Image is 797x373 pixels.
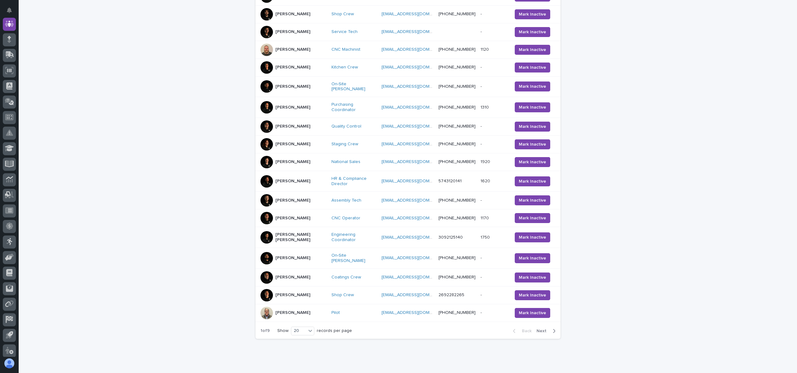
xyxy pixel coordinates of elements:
a: 5743120141 [438,179,462,183]
button: Mark Inactive [515,308,550,318]
button: users-avatar [3,357,16,370]
a: [EMAIL_ADDRESS][DOMAIN_NAME] [382,124,452,128]
a: [EMAIL_ADDRESS][DOMAIN_NAME] [382,179,452,183]
tr: [PERSON_NAME]On-Site [PERSON_NAME] [EMAIL_ADDRESS][DOMAIN_NAME] [PHONE_NUMBER]-- Mark Inactive [256,76,560,97]
button: Mark Inactive [515,273,550,282]
button: Mark Inactive [515,9,550,19]
p: 1310 [481,104,490,110]
p: [PERSON_NAME] [275,310,310,315]
button: Mark Inactive [515,253,550,263]
p: 1 of 9 [256,323,275,338]
a: [PHONE_NUMBER] [438,160,476,164]
a: [PHONE_NUMBER] [438,216,476,220]
a: [EMAIL_ADDRESS][DOMAIN_NAME] [382,30,452,34]
button: Notifications [3,4,16,17]
a: Shop Crew [331,292,354,298]
tr: [PERSON_NAME]Assembly Tech [EMAIL_ADDRESS][DOMAIN_NAME] [PHONE_NUMBER]-- Mark Inactive [256,192,560,209]
a: [PHONE_NUMBER] [438,124,476,128]
p: [PERSON_NAME] [275,65,310,70]
p: [PERSON_NAME] [275,216,310,221]
p: 1920 [481,158,491,165]
a: [EMAIL_ADDRESS][DOMAIN_NAME] [382,142,452,146]
button: Mark Inactive [515,45,550,55]
a: [EMAIL_ADDRESS][DOMAIN_NAME] [382,84,452,89]
a: [PHONE_NUMBER] [438,105,476,110]
span: Mark Inactive [519,104,546,110]
span: Mark Inactive [519,255,546,261]
p: [PERSON_NAME] [275,124,310,129]
div: 20 [291,328,306,334]
tr: [PERSON_NAME]National Sales [EMAIL_ADDRESS][DOMAIN_NAME] [PHONE_NUMBER]19201920 Mark Inactive [256,153,560,171]
a: Service Tech [331,29,358,35]
span: Mark Inactive [519,64,546,71]
span: Mark Inactive [519,29,546,35]
p: - [481,291,483,298]
a: [EMAIL_ADDRESS][DOMAIN_NAME] [382,293,452,297]
span: Mark Inactive [519,310,546,316]
p: [PERSON_NAME] [275,198,310,203]
span: Mark Inactive [519,159,546,165]
p: - [481,140,483,147]
span: Mark Inactive [519,178,546,184]
a: HR & Compliance Director [331,176,377,187]
a: On-Site [PERSON_NAME] [331,82,377,92]
span: Mark Inactive [519,197,546,203]
a: Staging Crew [331,142,358,147]
a: Shop Crew [331,12,354,17]
a: [EMAIL_ADDRESS][DOMAIN_NAME] [382,310,452,315]
span: Mark Inactive [519,83,546,90]
a: [PHONE_NUMBER] [438,142,476,146]
tr: [PERSON_NAME]Shop Crew [EMAIL_ADDRESS][DOMAIN_NAME] [PHONE_NUMBER]-- Mark Inactive [256,5,560,23]
p: [PERSON_NAME] [PERSON_NAME] [275,232,326,243]
a: National Sales [331,159,360,165]
tr: [PERSON_NAME]Kitchen Crew [EMAIL_ADDRESS][DOMAIN_NAME] [PHONE_NUMBER]-- Mark Inactive [256,58,560,76]
button: Mark Inactive [515,176,550,186]
button: Mark Inactive [515,27,550,37]
tr: [PERSON_NAME]CNC Machinist [EMAIL_ADDRESS][DOMAIN_NAME] [PHONE_NUMBER]11201120 Mark Inactive [256,41,560,58]
a: [PHONE_NUMBER] [438,198,476,203]
span: Mark Inactive [519,292,546,298]
p: [PERSON_NAME] [275,105,310,110]
tr: [PERSON_NAME] [PERSON_NAME]Engineering Coordinator [EMAIL_ADDRESS][DOMAIN_NAME] 30921251401750175... [256,227,560,248]
tr: [PERSON_NAME]HR & Compliance Director [EMAIL_ADDRESS][DOMAIN_NAME] 574312014116201620 Mark Inactive [256,171,560,192]
p: [PERSON_NAME] [275,84,310,89]
p: - [481,123,483,129]
a: [PHONE_NUMBER] [438,275,476,279]
a: Coatings Crew [331,275,361,280]
a: Kitchen Crew [331,65,358,70]
a: [EMAIL_ADDRESS][DOMAIN_NAME] [382,275,452,279]
p: records per page [317,328,352,333]
p: 1620 [481,177,491,184]
button: Mark Inactive [515,82,550,91]
p: - [481,28,483,35]
a: [EMAIL_ADDRESS][DOMAIN_NAME] [382,105,452,110]
p: - [481,254,483,261]
a: [PHONE_NUMBER] [438,84,476,89]
p: 1170 [481,214,490,221]
a: [EMAIL_ADDRESS][DOMAIN_NAME] [382,198,452,203]
span: Mark Inactive [519,274,546,281]
p: [PERSON_NAME] [275,255,310,261]
a: [PHONE_NUMBER] [438,65,476,69]
button: Mark Inactive [515,213,550,223]
tr: [PERSON_NAME]CNC Operator [EMAIL_ADDRESS][DOMAIN_NAME] [PHONE_NUMBER]11701170 Mark Inactive [256,209,560,227]
a: [PHONE_NUMBER] [438,256,476,260]
a: [EMAIL_ADDRESS][DOMAIN_NAME] [382,12,452,16]
a: Purchasing Coordinator [331,102,377,113]
span: Mark Inactive [519,141,546,147]
a: [PHONE_NUMBER] [438,47,476,52]
button: Mark Inactive [515,157,550,167]
button: Mark Inactive [515,102,550,112]
p: 1750 [481,234,491,240]
button: Mark Inactive [515,195,550,205]
tr: [PERSON_NAME]Coatings Crew [EMAIL_ADDRESS][DOMAIN_NAME] [PHONE_NUMBER]-- Mark Inactive [256,268,560,286]
span: Mark Inactive [519,215,546,221]
span: Mark Inactive [519,11,546,17]
a: 3092125140 [438,235,463,240]
p: - [481,197,483,203]
a: [EMAIL_ADDRESS][DOMAIN_NAME] [382,47,452,52]
a: Quality Control [331,124,361,129]
p: [PERSON_NAME] [275,179,310,184]
p: Show [277,328,288,333]
p: [PERSON_NAME] [275,292,310,298]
